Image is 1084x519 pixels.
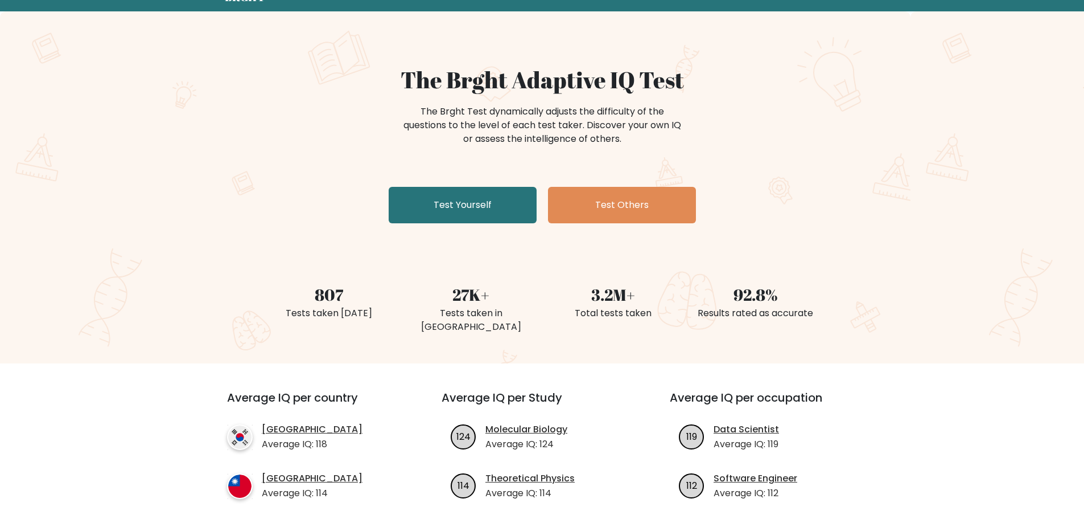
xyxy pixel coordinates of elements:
[485,472,575,485] a: Theoretical Physics
[227,424,253,450] img: country
[714,472,797,485] a: Software Engineer
[485,423,567,436] a: Molecular Biology
[485,438,567,451] p: Average IQ: 124
[714,438,779,451] p: Average IQ: 119
[227,391,401,418] h3: Average IQ per country
[691,283,820,307] div: 92.8%
[548,187,696,223] a: Test Others
[262,423,362,436] a: [GEOGRAPHIC_DATA]
[262,487,362,500] p: Average IQ: 114
[549,283,678,307] div: 3.2M+
[265,307,393,320] div: Tests taken [DATE]
[227,473,253,499] img: country
[265,283,393,307] div: 807
[485,487,575,500] p: Average IQ: 114
[407,283,535,307] div: 27K+
[456,430,471,443] text: 124
[549,307,678,320] div: Total tests taken
[686,430,697,443] text: 119
[691,307,820,320] div: Results rated as accurate
[265,66,820,93] h1: The Brght Adaptive IQ Test
[457,479,469,492] text: 114
[670,391,871,418] h3: Average IQ per occupation
[686,479,697,492] text: 112
[262,438,362,451] p: Average IQ: 118
[407,307,535,334] div: Tests taken in [GEOGRAPHIC_DATA]
[389,187,537,223] a: Test Yourself
[714,487,797,500] p: Average IQ: 112
[714,423,779,436] a: Data Scientist
[400,105,685,146] div: The Brght Test dynamically adjusts the difficulty of the questions to the level of each test take...
[262,472,362,485] a: [GEOGRAPHIC_DATA]
[442,391,642,418] h3: Average IQ per Study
